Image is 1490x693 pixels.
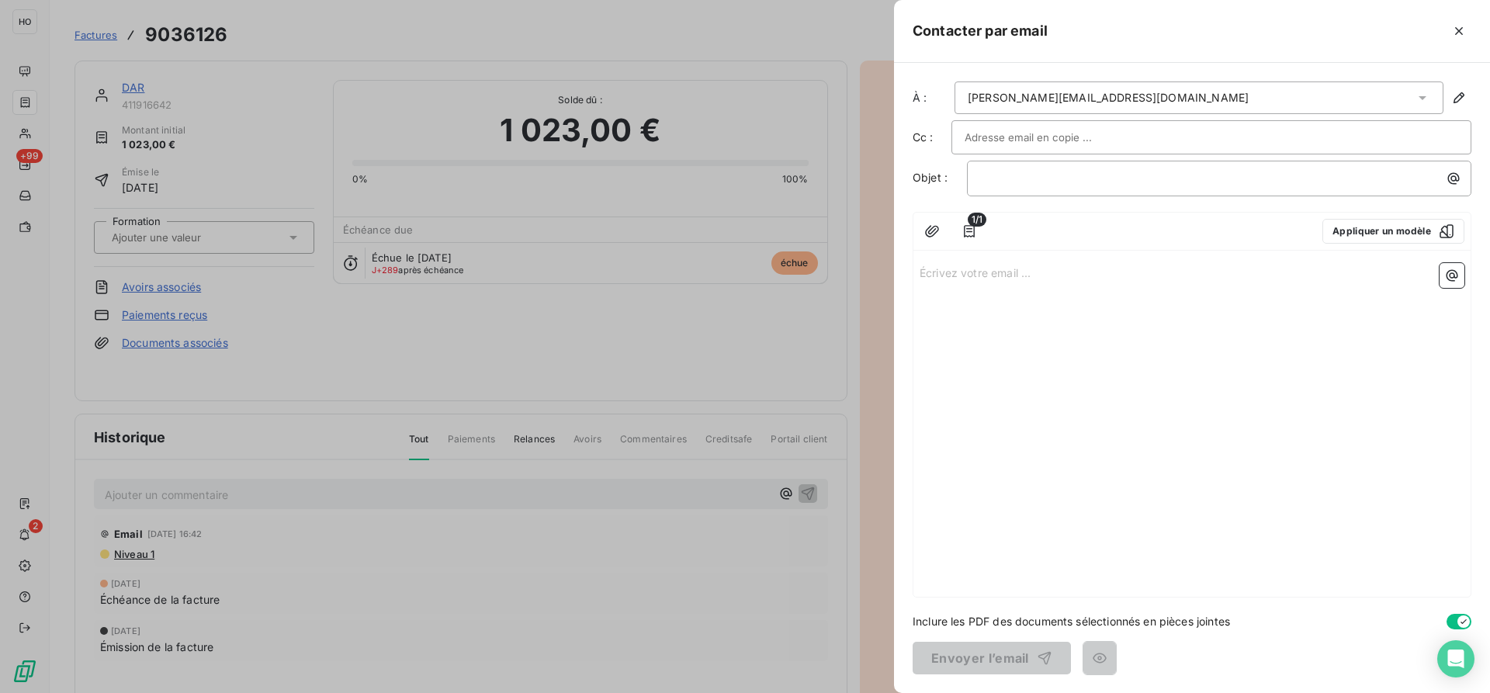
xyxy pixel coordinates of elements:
[913,90,951,106] label: À :
[913,20,1048,42] h5: Contacter par email
[913,171,948,184] span: Objet :
[913,130,951,145] label: Cc :
[913,613,1230,629] span: Inclure les PDF des documents sélectionnés en pièces jointes
[968,213,986,227] span: 1/1
[1322,219,1464,244] button: Appliquer un modèle
[965,126,1131,149] input: Adresse email en copie ...
[968,90,1249,106] div: [PERSON_NAME][EMAIL_ADDRESS][DOMAIN_NAME]
[913,642,1071,674] button: Envoyer l’email
[1437,640,1474,677] div: Open Intercom Messenger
